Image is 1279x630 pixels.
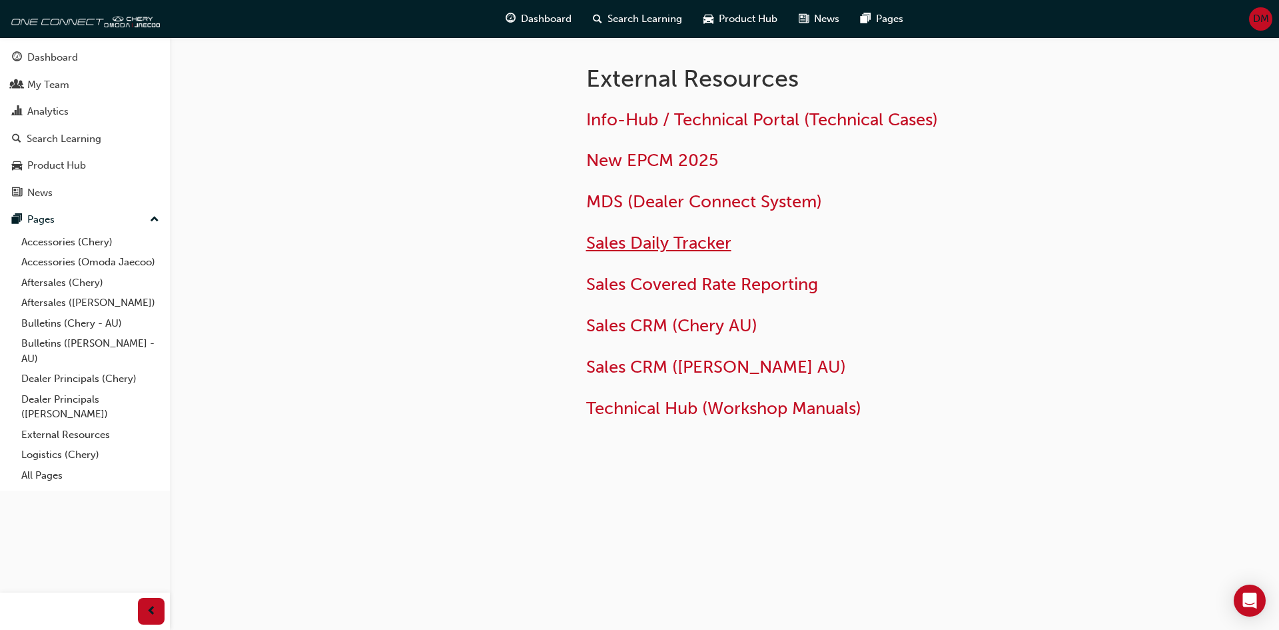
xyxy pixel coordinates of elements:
span: news-icon [799,11,809,27]
span: pages-icon [12,214,22,226]
a: Info-Hub / Technical Portal (Technical Cases) [586,109,938,130]
a: Dealer Principals (Chery) [16,369,165,389]
a: Sales CRM ([PERSON_NAME] AU) [586,357,846,377]
span: news-icon [12,187,22,199]
span: car-icon [703,11,713,27]
span: Pages [876,11,903,27]
a: Sales CRM (Chery AU) [586,315,757,336]
a: Accessories (Omoda Jaecoo) [16,252,165,273]
a: Technical Hub (Workshop Manuals) [586,398,861,419]
a: Analytics [5,99,165,124]
span: Dashboard [521,11,572,27]
span: search-icon [593,11,602,27]
a: Sales Covered Rate Reporting [586,274,818,295]
div: Product Hub [27,158,86,173]
a: Aftersales (Chery) [16,273,165,293]
a: Aftersales ([PERSON_NAME]) [16,293,165,313]
a: Bulletins ([PERSON_NAME] - AU) [16,333,165,369]
span: chart-icon [12,106,22,118]
button: Pages [5,207,165,232]
a: Sales Daily Tracker [586,233,731,253]
a: Accessories (Chery) [16,232,165,253]
button: DM [1249,7,1272,31]
span: car-icon [12,160,22,172]
span: prev-icon [147,603,157,620]
span: up-icon [150,211,159,229]
a: search-iconSearch Learning [582,5,693,33]
span: DM [1253,11,1269,27]
a: guage-iconDashboard [495,5,582,33]
a: Dashboard [5,45,165,70]
span: guage-icon [12,52,22,64]
a: External Resources [16,425,165,445]
img: oneconnect [7,5,160,32]
div: News [27,185,53,201]
a: car-iconProduct Hub [693,5,788,33]
div: Analytics [27,104,69,119]
a: My Team [5,73,165,97]
button: DashboardMy TeamAnalyticsSearch LearningProduct HubNews [5,43,165,207]
a: pages-iconPages [850,5,914,33]
a: News [5,181,165,205]
a: MDS (Dealer Connect System) [586,191,822,212]
span: Product Hub [719,11,777,27]
span: search-icon [12,133,21,145]
div: Pages [27,212,55,227]
span: Search Learning [608,11,682,27]
div: Dashboard [27,50,78,65]
span: people-icon [12,79,22,91]
div: Open Intercom Messenger [1234,585,1266,617]
a: Bulletins (Chery - AU) [16,313,165,334]
span: guage-icon [506,11,516,27]
a: New EPCM 2025 [586,150,718,171]
div: My Team [27,77,69,93]
h1: External Resources [586,64,1023,93]
a: Dealer Principals ([PERSON_NAME]) [16,389,165,425]
span: News [814,11,839,27]
a: Search Learning [5,127,165,151]
a: All Pages [16,465,165,486]
a: Product Hub [5,153,165,178]
a: Logistics (Chery) [16,445,165,465]
div: Search Learning [27,131,101,147]
span: pages-icon [861,11,871,27]
a: news-iconNews [788,5,850,33]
